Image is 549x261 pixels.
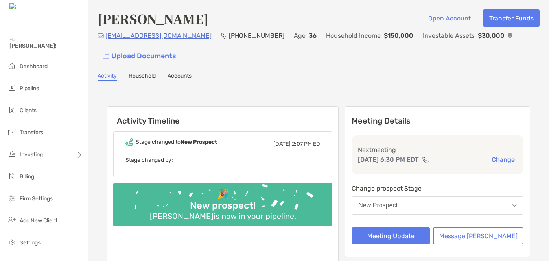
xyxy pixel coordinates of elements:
span: Billing [20,173,34,180]
span: [PERSON_NAME]! [9,43,83,49]
p: [PHONE_NUMBER] [229,31,284,41]
img: Email Icon [98,33,104,38]
span: Transfers [20,129,43,136]
p: Investable Assets [423,31,475,41]
div: New Prospect [358,202,398,209]
img: Phone Icon [221,33,227,39]
p: Meeting Details [352,116,523,126]
p: Age [294,31,306,41]
img: Event icon [125,138,133,146]
button: New Prospect [352,196,523,215]
h6: Activity Timeline [107,107,338,126]
p: $150,000 [384,31,413,41]
img: clients icon [7,105,17,115]
div: Stage changed to [136,139,217,145]
img: add_new_client icon [7,215,17,225]
img: billing icon [7,171,17,181]
a: Upload Documents [98,48,181,65]
button: Change [489,155,517,164]
img: communication type [422,157,429,163]
button: Meeting Update [352,227,430,244]
span: Clients [20,107,37,114]
span: Dashboard [20,63,48,70]
button: Transfer Funds [483,9,540,27]
p: 36 [309,31,317,41]
img: transfers icon [7,127,17,137]
p: Stage changed by: [125,155,320,165]
a: Accounts [168,72,192,81]
p: [DATE] 6:30 PM EDT [358,155,419,165]
p: Next meeting [358,145,517,155]
a: Activity [98,72,117,81]
b: New Prospect [181,139,217,145]
img: dashboard icon [7,61,17,70]
img: firm-settings icon [7,193,17,203]
button: Message [PERSON_NAME] [433,227,523,244]
p: $30,000 [478,31,505,41]
div: [PERSON_NAME] is now in your pipeline. [147,211,299,221]
a: Household [129,72,156,81]
p: [EMAIL_ADDRESS][DOMAIN_NAME] [105,31,212,41]
img: Open dropdown arrow [512,204,517,207]
span: Investing [20,151,43,158]
span: Firm Settings [20,195,53,202]
h4: [PERSON_NAME] [98,9,208,28]
img: pipeline icon [7,83,17,93]
button: Open Account [422,9,477,27]
span: Pipeline [20,85,39,92]
span: [DATE] [273,141,291,147]
img: Info Icon [508,33,512,38]
div: 🎉 [214,189,232,200]
p: Household Income [326,31,381,41]
span: Settings [20,239,41,246]
img: investing icon [7,149,17,159]
span: 2:07 PM ED [292,141,320,147]
p: Change prospect Stage [352,183,523,193]
img: button icon [103,54,109,59]
img: Zoe Logo [9,3,43,11]
span: Add New Client [20,217,57,224]
img: settings icon [7,237,17,247]
div: New prospect! [187,200,259,211]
